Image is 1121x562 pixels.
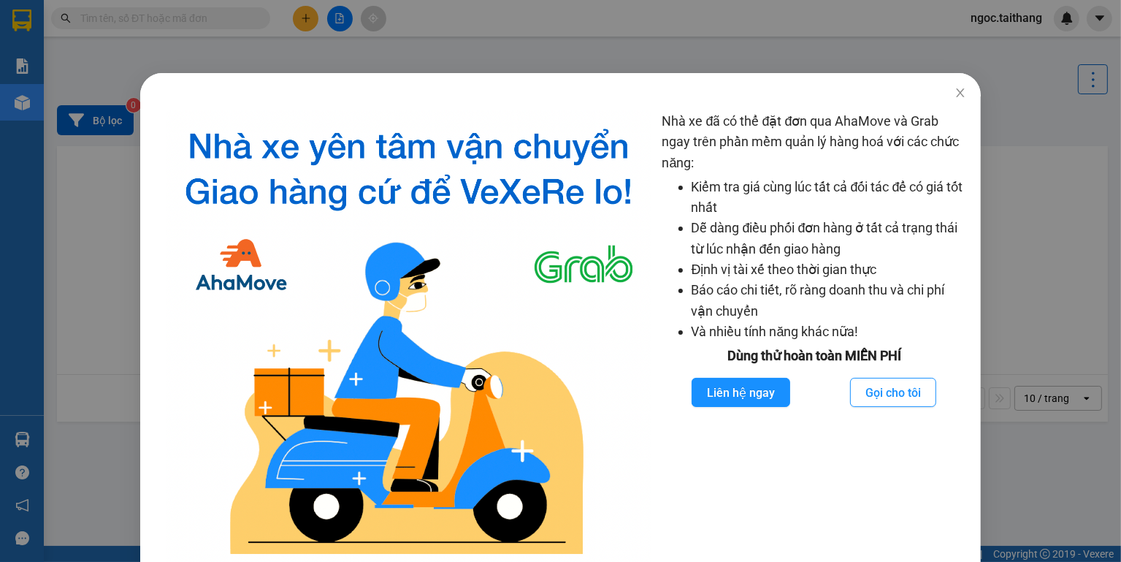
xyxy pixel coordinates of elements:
[691,177,966,219] li: Kiểm tra giá cùng lúc tất cả đối tác để có giá tốt nhất
[692,378,790,407] button: Liên hệ ngay
[865,384,921,402] span: Gọi cho tôi
[691,280,966,322] li: Báo cáo chi tiết, rõ ràng doanh thu và chi phí vận chuyển
[691,259,966,280] li: Định vị tài xế theo thời gian thực
[940,73,981,114] button: Close
[691,322,966,342] li: Và nhiều tính năng khác nữa!
[850,378,936,407] button: Gọi cho tôi
[691,218,966,259] li: Dễ dàng điều phối đơn hàng ở tất cả trạng thái từ lúc nhận đến giao hàng
[954,87,966,99] span: close
[707,384,775,402] span: Liên hệ ngay
[662,346,966,366] div: Dùng thử hoàn toàn MIỄN PHÍ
